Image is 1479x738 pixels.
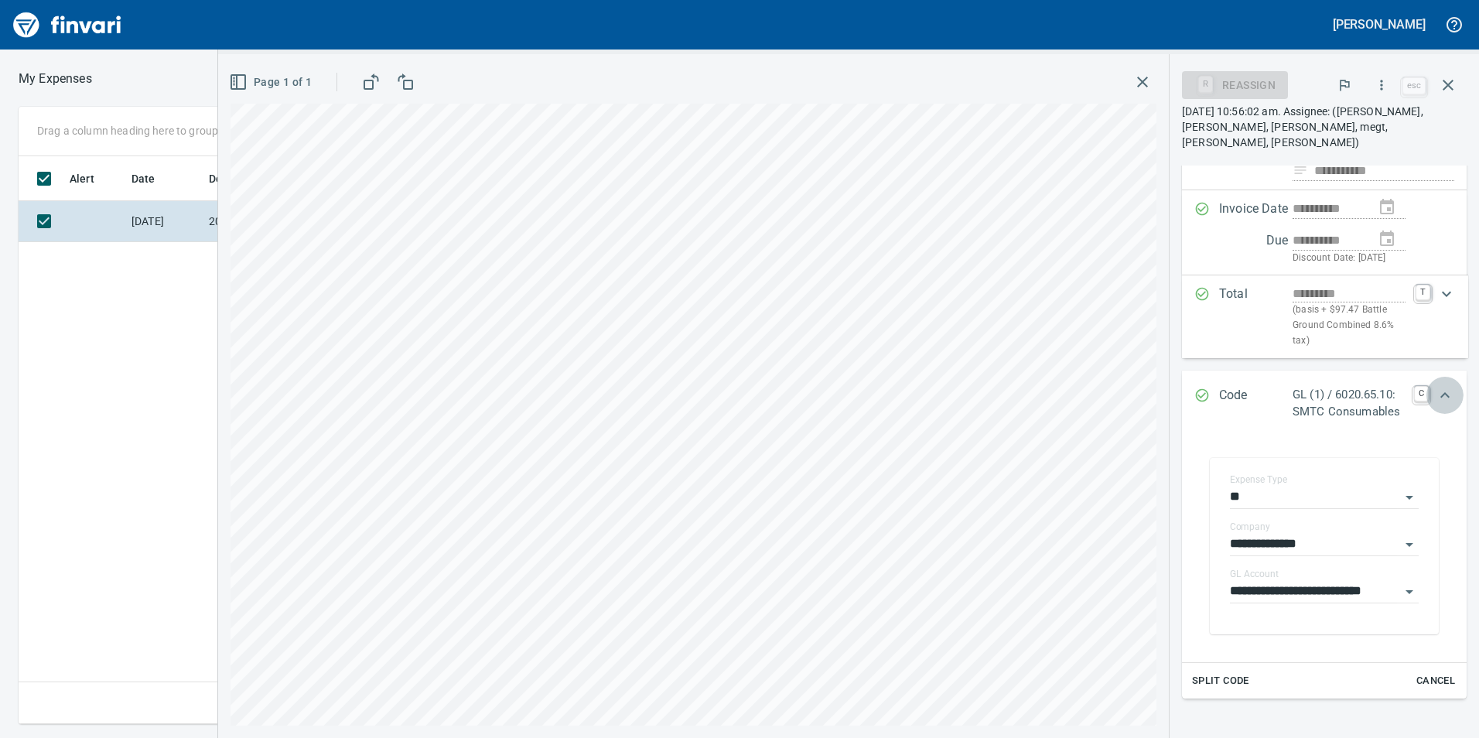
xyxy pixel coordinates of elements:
span: Alert [70,169,94,188]
td: [DATE] [125,201,203,242]
button: Page 1 of 1 [226,68,318,97]
label: Expense Type [1230,475,1287,484]
button: Open [1399,534,1420,555]
a: T [1416,285,1430,300]
label: GL Account [1230,569,1279,579]
span: Close invoice [1399,67,1467,104]
nav: breadcrumb [19,70,92,88]
span: Date [132,169,176,188]
label: Company [1230,522,1270,531]
span: Alert [70,169,114,188]
div: Expand [1182,275,1468,358]
div: Expand [1182,371,1467,436]
button: [PERSON_NAME] [1329,12,1429,36]
span: Split Code [1192,672,1249,690]
span: Page 1 of 1 [232,73,312,92]
button: More [1365,68,1399,102]
a: esc [1402,77,1426,94]
span: Description [209,169,267,188]
span: Date [132,169,155,188]
div: Expand [1182,436,1467,699]
h5: [PERSON_NAME] [1333,16,1426,32]
button: Open [1399,487,1420,508]
p: Drag a column heading here to group the table [37,123,264,138]
p: [DATE] 10:56:02 am. Assignee: ([PERSON_NAME], [PERSON_NAME], [PERSON_NAME], megt, [PERSON_NAME], ... [1182,104,1467,150]
p: Code [1219,386,1293,421]
button: Split Code [1188,669,1253,693]
div: Reassign [1182,77,1288,91]
p: My Expenses [19,70,92,88]
span: Description [209,169,287,188]
p: Total [1219,285,1293,349]
p: (basis + $97.47 Battle Ground Combined 8.6% tax) [1293,302,1406,349]
td: 20.13198.65 [203,201,342,242]
span: Cancel [1415,672,1457,690]
p: GL (1) / 6020.65.10: SMTC Consumables [1293,386,1405,421]
a: C [1414,386,1429,401]
button: Open [1399,581,1420,603]
button: Flag [1327,68,1361,102]
button: Cancel [1411,669,1460,693]
img: Finvari [9,6,125,43]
